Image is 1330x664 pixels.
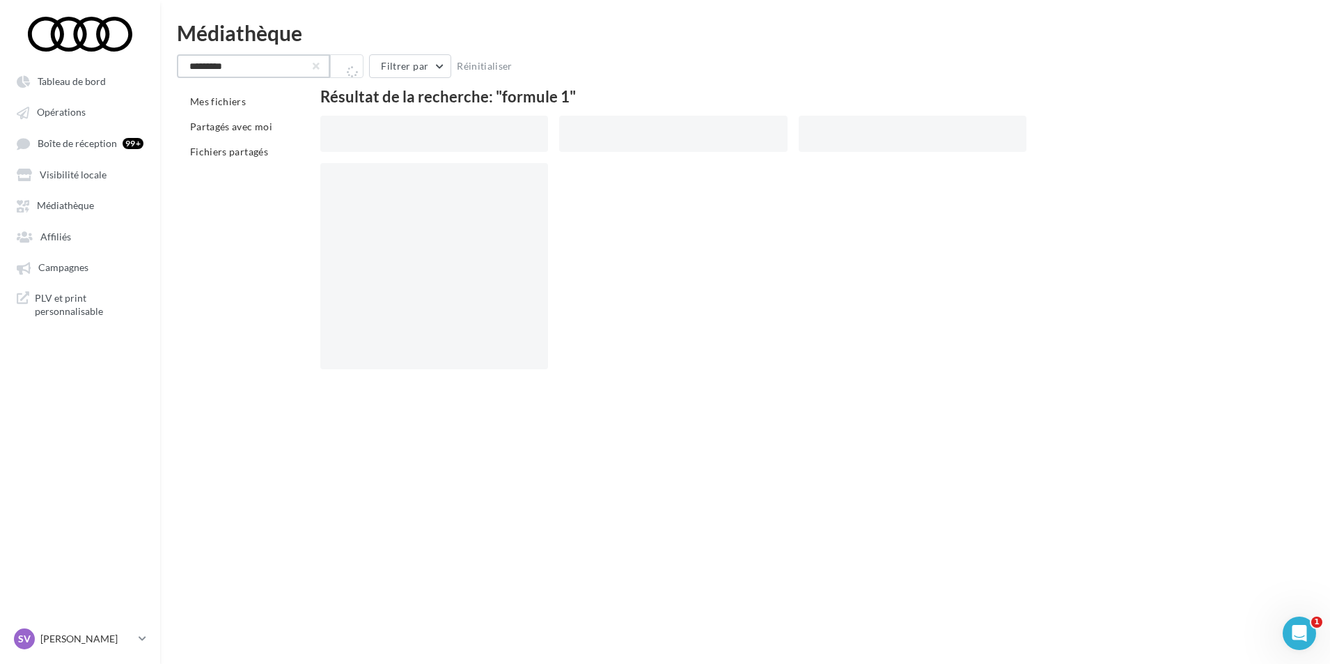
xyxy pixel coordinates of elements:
[1311,617,1322,628] span: 1
[8,286,152,324] a: PLV et print personnalisable
[1283,617,1316,650] iframe: Intercom live chat
[38,137,117,149] span: Boîte de réception
[38,75,106,87] span: Tableau de bord
[37,107,86,118] span: Opérations
[8,68,152,93] a: Tableau de bord
[190,121,272,132] span: Partagés avec moi
[8,254,152,279] a: Campagnes
[451,58,518,75] button: Réinitialiser
[8,130,152,156] a: Boîte de réception 99+
[190,146,268,157] span: Fichiers partagés
[40,632,133,646] p: [PERSON_NAME]
[177,22,1313,43] div: Médiathèque
[369,54,451,78] button: Filtrer par
[8,99,152,124] a: Opérations
[190,95,246,107] span: Mes fichiers
[40,169,107,180] span: Visibilité locale
[8,224,152,249] a: Affiliés
[8,192,152,217] a: Médiathèque
[37,200,94,212] span: Médiathèque
[8,162,152,187] a: Visibilité locale
[38,262,88,274] span: Campagnes
[320,89,1265,105] div: Résultat de la recherche: "formule 1"
[35,291,143,318] span: PLV et print personnalisable
[40,231,71,242] span: Affiliés
[18,632,31,646] span: SV
[11,626,149,652] a: SV [PERSON_NAME]
[123,138,143,149] div: 99+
